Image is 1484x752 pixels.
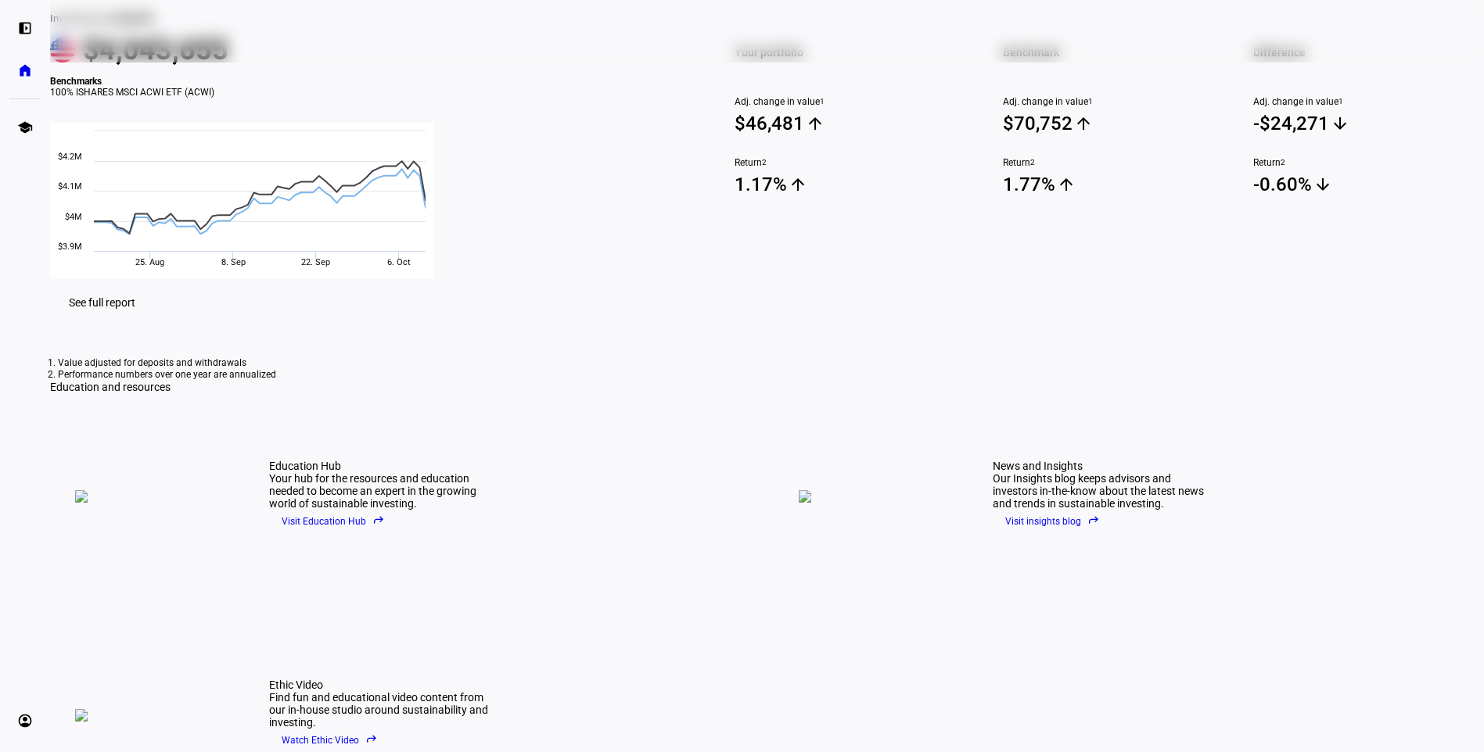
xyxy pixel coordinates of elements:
mat-icon: arrow_downward [1313,175,1332,194]
span: $70,752 [1003,112,1234,135]
a: See full report [50,287,154,318]
eth-mat-symbol: school [17,120,33,135]
sup: 2 [1281,157,1285,168]
span: Visit insights blog [1005,510,1100,533]
button: Watch Ethic Videoreply [269,729,390,752]
sup: 1 [1088,96,1093,107]
div: Education Hub [269,460,488,472]
div: $46,481 [735,113,804,134]
text: $4M [65,212,82,222]
li: Performance numbers over one year are annualized [58,369,1476,381]
div: News and Insights [993,460,1212,472]
div: 100% ISHARES MSCI ACWI ETF (ACWI) [50,87,691,98]
text: $4.2M [58,152,82,162]
mat-icon: arrow_upward [1057,175,1076,194]
span: 25. Aug [135,257,164,267]
span: 8. Sep [221,257,246,267]
a: Visit Education Hubreply [269,510,488,533]
div: Find fun and educational video content from our in-house studio around sustainability and investing. [269,691,488,729]
mat-icon: arrow_upward [789,175,807,194]
div: Education and resources [50,381,1484,393]
mat-icon: arrow_upward [806,114,825,133]
mat-icon: arrow_upward [1074,114,1093,133]
a: home [9,55,41,86]
span: Return [1253,157,1484,168]
mat-icon: arrow_downward [1331,114,1349,133]
span: -0.60% [1253,173,1484,196]
span: See full report [69,296,135,309]
span: Adj. change in value [1003,96,1234,107]
button: Visit insights blogreply [993,510,1112,533]
eth-mat-symbol: home [17,63,33,78]
eth-mat-symbol: reply [1087,514,1100,526]
a: Watch Ethic Videoreply [269,729,488,752]
sup: 2 [1030,157,1035,168]
button: Visit Education Hubreply [269,510,397,533]
span: Adj. change in value [735,96,965,107]
span: Watch Ethic Video [282,729,378,752]
sup: 1 [1338,96,1343,107]
span: Return [1003,157,1234,168]
li: Value adjusted for deposits and withdrawals [58,357,1476,369]
div: Ethic Video [269,679,488,691]
span: Adj. change in value [1253,96,1484,107]
span: -$24,271 [1253,112,1484,135]
eth-mat-symbol: reply [372,514,385,526]
span: 1.77% [1003,173,1234,196]
div: Benchmarks [50,76,691,87]
text: $3.9M [58,242,82,252]
span: Return [735,157,965,168]
img: ethic-video.png [75,709,232,722]
div: Our Insights blog keeps advisors and investors in-the-know about the latest news and trends in su... [993,472,1212,510]
sup: 1 [820,96,825,107]
div: Your hub for the resources and education needed to become an expert in the growing world of susta... [269,472,488,510]
span: 6. Oct [387,257,411,267]
img: news.png [799,490,955,503]
a: Visit insights blogreply [993,510,1212,533]
span: 1.17% [735,173,965,196]
eth-mat-symbol: left_panel_open [17,20,33,36]
span: Visit Education Hub [282,510,385,533]
img: education-hub.png [75,490,232,503]
sup: 2 [762,157,767,168]
eth-mat-symbol: account_circle [17,713,33,729]
eth-mat-symbol: reply [365,732,378,745]
span: 22. Sep [301,257,330,267]
text: $4.1M [58,181,82,192]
